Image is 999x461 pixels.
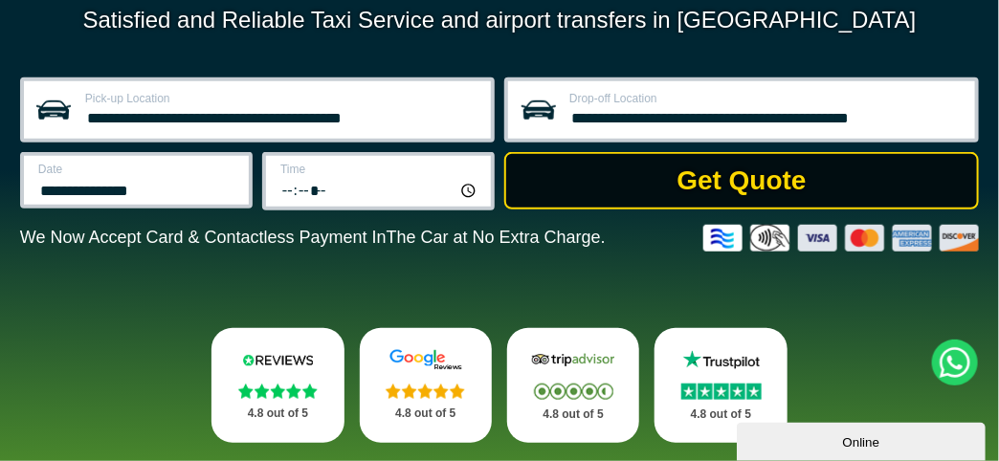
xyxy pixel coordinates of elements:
label: Time [280,164,479,175]
img: Stars [238,384,318,399]
iframe: chat widget [737,419,989,461]
img: Credit And Debit Cards [703,225,979,252]
span: The Car at No Extra Charge. [387,228,606,247]
img: Stars [681,384,762,400]
a: Trustpilot Stars 4.8 out of 5 [655,328,787,443]
a: Reviews.io Stars 4.8 out of 5 [211,328,344,443]
a: Tripadvisor Stars 4.8 out of 5 [507,328,639,443]
img: Stars [534,384,613,400]
p: Satisfied and Reliable Taxi Service and airport transfers in [GEOGRAPHIC_DATA] [20,7,979,33]
p: 4.8 out of 5 [528,403,618,427]
img: Stars [386,384,465,399]
img: Google [381,349,471,372]
img: Trustpilot [676,349,766,372]
a: Google Stars 4.8 out of 5 [360,328,492,443]
p: 4.8 out of 5 [233,402,322,426]
p: 4.8 out of 5 [381,402,471,426]
img: Tripadvisor [528,349,618,372]
p: 4.8 out of 5 [676,403,766,427]
img: Reviews.io [233,349,322,372]
p: We Now Accept Card & Contactless Payment In [20,228,606,248]
label: Pick-up Location [85,93,479,104]
label: Date [38,164,237,175]
label: Drop-off Location [569,93,964,104]
button: Get Quote [504,152,979,209]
